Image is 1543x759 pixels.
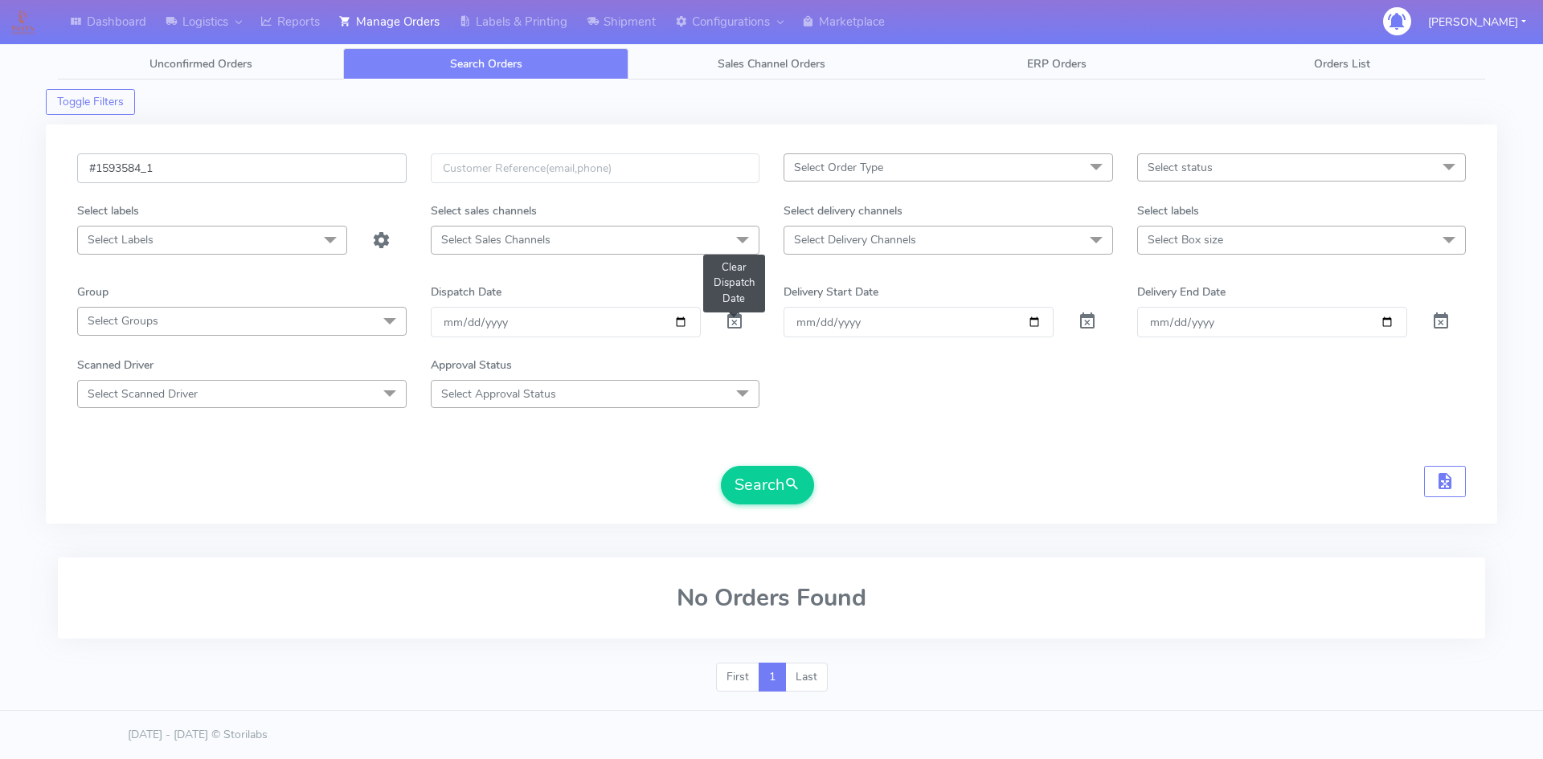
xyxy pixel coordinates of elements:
[441,232,550,247] span: Select Sales Channels
[721,466,814,504] button: Search
[431,153,760,183] input: Customer Reference(email,phone)
[431,357,512,373] label: Approval Status
[794,232,916,247] span: Select Delivery Channels
[77,585,1466,611] h2: No Orders Found
[1137,284,1226,300] label: Delivery End Date
[450,56,522,71] span: Search Orders
[1027,56,1087,71] span: ERP Orders
[58,48,1485,80] ul: Tabs
[431,202,537,219] label: Select sales channels
[1416,6,1538,39] button: [PERSON_NAME]
[431,284,501,300] label: Dispatch Date
[149,56,252,71] span: Unconfirmed Orders
[1148,232,1223,247] span: Select Box size
[441,386,556,402] span: Select Approval Status
[1148,160,1213,175] span: Select status
[88,313,158,328] span: Select Groups
[718,56,825,71] span: Sales Channel Orders
[77,153,407,183] input: Order Id
[77,202,139,219] label: Select labels
[794,160,883,175] span: Select Order Type
[784,202,902,219] label: Select delivery channels
[77,284,108,300] label: Group
[77,357,153,373] label: Scanned Driver
[1137,202,1199,219] label: Select labels
[784,284,878,300] label: Delivery Start Date
[1314,56,1370,71] span: Orders List
[88,232,153,247] span: Select Labels
[46,89,135,115] button: Toggle Filters
[759,663,786,692] a: 1
[88,386,198,402] span: Select Scanned Driver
